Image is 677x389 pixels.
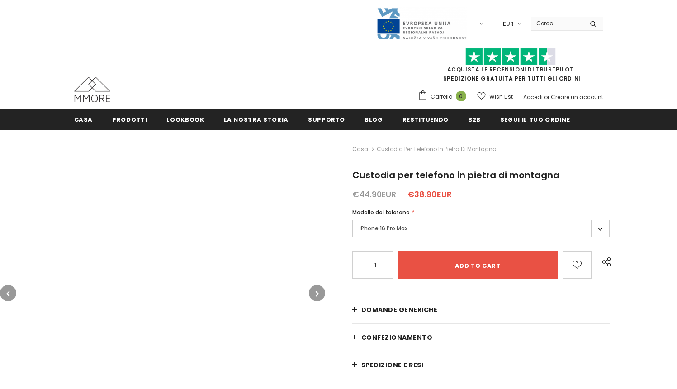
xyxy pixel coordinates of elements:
[308,109,345,129] a: supporto
[112,115,147,124] span: Prodotti
[500,109,570,129] a: Segui il tuo ordine
[377,144,497,155] span: Custodia per telefono in pietra di montagna
[361,333,433,342] span: CONFEZIONAMENTO
[352,169,559,181] span: Custodia per telefono in pietra di montagna
[418,52,603,82] span: SPEDIZIONE GRATUITA PER TUTTI GLI ORDINI
[74,115,93,124] span: Casa
[166,109,204,129] a: Lookbook
[531,17,583,30] input: Search Site
[551,93,603,101] a: Creare un account
[447,66,574,73] a: Acquista le recensioni di TrustPilot
[468,115,481,124] span: B2B
[489,92,513,101] span: Wish List
[352,296,610,323] a: Domande generiche
[523,93,543,101] a: Accedi
[468,109,481,129] a: B2B
[418,90,471,104] a: Carrello 0
[352,351,610,379] a: Spedizione e resi
[352,324,610,351] a: CONFEZIONAMENTO
[365,115,383,124] span: Blog
[503,19,514,28] span: EUR
[352,189,396,200] span: €44.90EUR
[224,109,289,129] a: La nostra storia
[352,144,368,155] a: Casa
[407,189,452,200] span: €38.90EUR
[465,48,556,66] img: Fidati di Pilot Stars
[361,361,424,370] span: Spedizione e resi
[74,77,110,102] img: Casi MMORE
[352,220,610,237] label: iPhone 16 Pro Max
[431,92,452,101] span: Carrello
[402,109,449,129] a: Restituendo
[376,7,467,40] img: Javni Razpis
[376,19,467,27] a: Javni Razpis
[477,89,513,104] a: Wish List
[500,115,570,124] span: Segui il tuo ordine
[74,109,93,129] a: Casa
[402,115,449,124] span: Restituendo
[361,305,438,314] span: Domande generiche
[544,93,549,101] span: or
[398,251,558,279] input: Add to cart
[112,109,147,129] a: Prodotti
[456,91,466,101] span: 0
[224,115,289,124] span: La nostra storia
[308,115,345,124] span: supporto
[166,115,204,124] span: Lookbook
[352,209,410,216] span: Modello del telefono
[365,109,383,129] a: Blog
